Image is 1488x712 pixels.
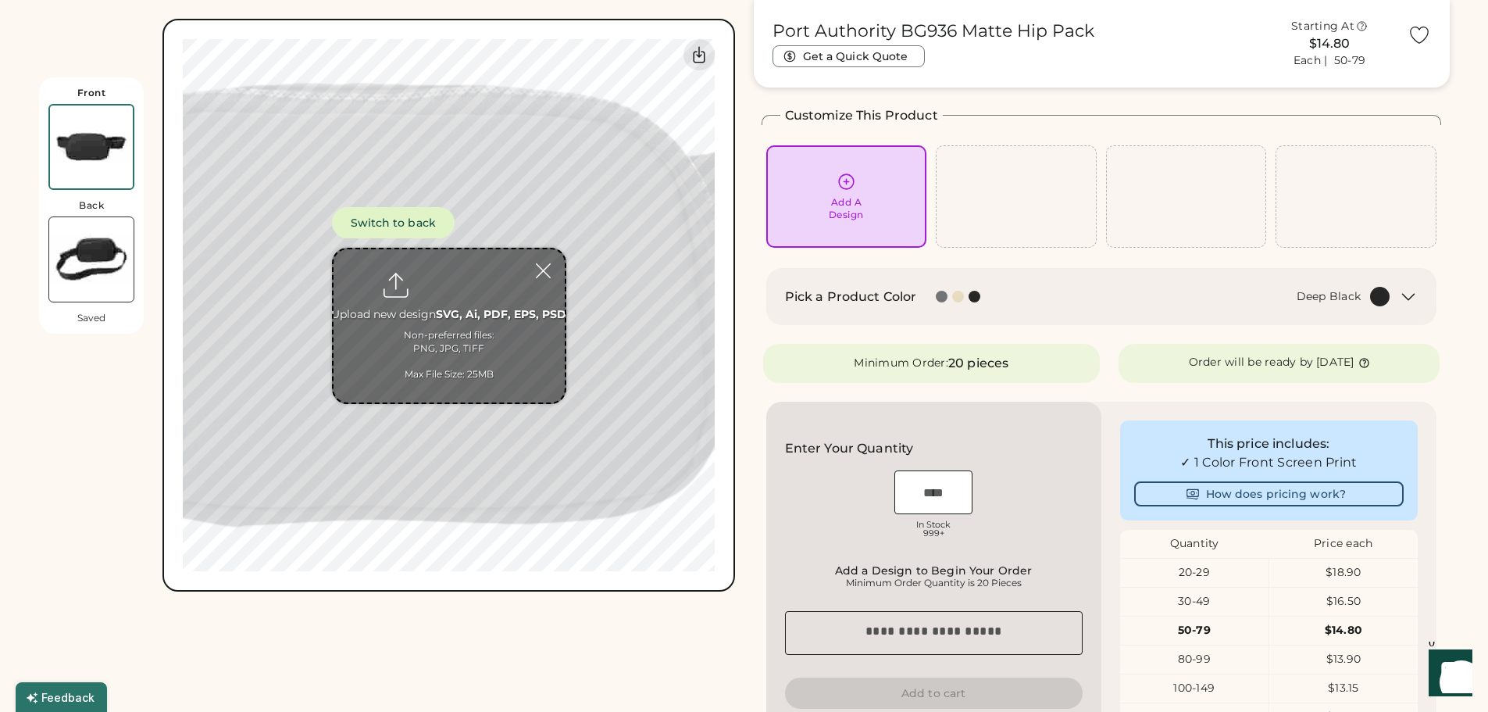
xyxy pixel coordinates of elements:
button: Get a Quick Quote [773,45,925,67]
div: $16.50 [1269,594,1418,610]
div: $18.90 [1269,565,1418,581]
div: Back [79,199,104,212]
div: Price each [1269,536,1418,552]
img: Port Authority BG936 Deep Black Back Thumbnail [49,217,134,302]
div: 30-49 [1120,594,1269,610]
h2: Pick a Product Color [785,288,917,306]
div: Deep Black [1297,289,1361,305]
div: Add a Design to Begin Your Order [790,564,1078,577]
div: Download Front Mockup [683,39,715,70]
div: Saved [77,312,105,324]
div: [DATE] [1316,355,1354,370]
div: Order will be ready by [1189,355,1314,370]
div: Upload new design [331,307,566,323]
div: Each | 50-79 [1294,53,1365,69]
button: How does pricing work? [1134,481,1404,506]
div: In Stock 999+ [894,521,972,538]
h2: Enter Your Quantity [785,439,914,458]
div: Front [77,87,106,99]
div: 20 pieces [948,354,1008,373]
div: Quantity [1120,536,1269,552]
div: $13.15 [1269,681,1418,696]
button: Switch to back [332,207,455,238]
img: Port Authority BG936 Deep Black Front Thumbnail [50,106,133,188]
button: Add to cart [785,678,1083,709]
div: $13.90 [1269,652,1418,667]
div: $14.80 [1269,623,1418,639]
div: Add A Design [829,196,864,221]
div: 20-29 [1120,565,1269,581]
h1: Port Authority BG936 Matte Hip Pack [773,20,1094,42]
strong: SVG, Ai, PDF, EPS, PSD [436,307,566,321]
div: Starting At [1291,19,1354,34]
iframe: Front Chat [1414,642,1481,709]
div: Minimum Order Quantity is 20 Pieces [790,577,1078,589]
div: 50-79 [1120,623,1269,639]
div: $14.80 [1261,34,1398,53]
div: 80-99 [1120,652,1269,667]
h2: Customize This Product [785,106,938,125]
div: ✓ 1 Color Front Screen Print [1134,453,1404,472]
div: Minimum Order: [854,356,948,371]
div: This price includes: [1134,435,1404,453]
div: 100-149 [1120,681,1269,696]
